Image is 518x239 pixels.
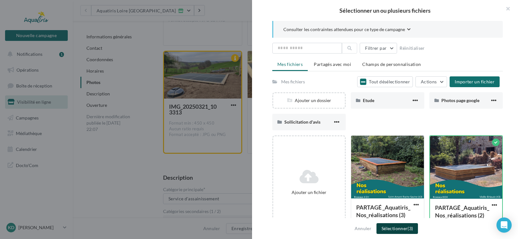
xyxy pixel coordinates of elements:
button: Réinitialiser [397,44,427,52]
span: (3) [407,226,413,231]
button: Actions [415,76,447,87]
span: Partagés avec moi [314,61,351,67]
div: Ajouter un dossier [273,97,345,104]
span: Champs de personnalisation [362,61,421,67]
button: Importer un fichier [450,76,500,87]
button: Consulter les contraintes attendues pour ce type de campagne [283,26,411,34]
button: Tout désélectionner [357,76,413,87]
h2: Sélectionner un ou plusieurs fichiers [262,8,508,13]
span: PARTAGÉ _Aquatiris_Nos_réalisations (3) [356,204,410,218]
span: Etude [363,98,374,103]
span: Sollicitation d'avis [284,119,320,125]
div: Open Intercom Messenger [496,217,512,233]
span: PARTAGÉ _Aquatiris_Nos_réalisations (2) [435,204,489,219]
span: Photos page google [441,98,479,103]
span: Actions [421,79,437,84]
span: Consulter les contraintes attendues pour ce type de campagne [283,26,405,33]
span: Mes fichiers [277,61,303,67]
div: Mes fichiers [281,79,305,85]
button: Annuler [352,225,374,232]
button: Sélectionner(3) [376,223,418,234]
span: Importer un fichier [455,79,495,84]
button: Filtrer par [360,43,397,54]
div: Ajouter un fichier [276,189,342,196]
